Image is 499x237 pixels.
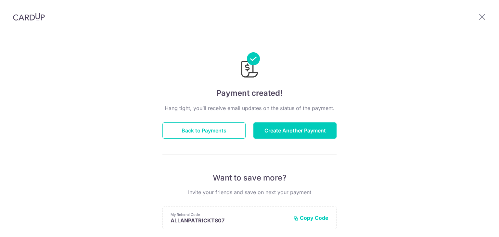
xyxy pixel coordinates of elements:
[162,87,337,99] h4: Payment created!
[162,188,337,196] p: Invite your friends and save on next your payment
[293,215,328,221] button: Copy Code
[162,104,337,112] p: Hang tight, you’ll receive email updates on the status of the payment.
[162,122,246,139] button: Back to Payments
[162,173,337,183] p: Want to save more?
[171,212,288,217] p: My Referral Code
[253,122,337,139] button: Create Another Payment
[239,52,260,80] img: Payments
[171,217,288,224] p: ALLANPATRICKT807
[13,13,45,21] img: CardUp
